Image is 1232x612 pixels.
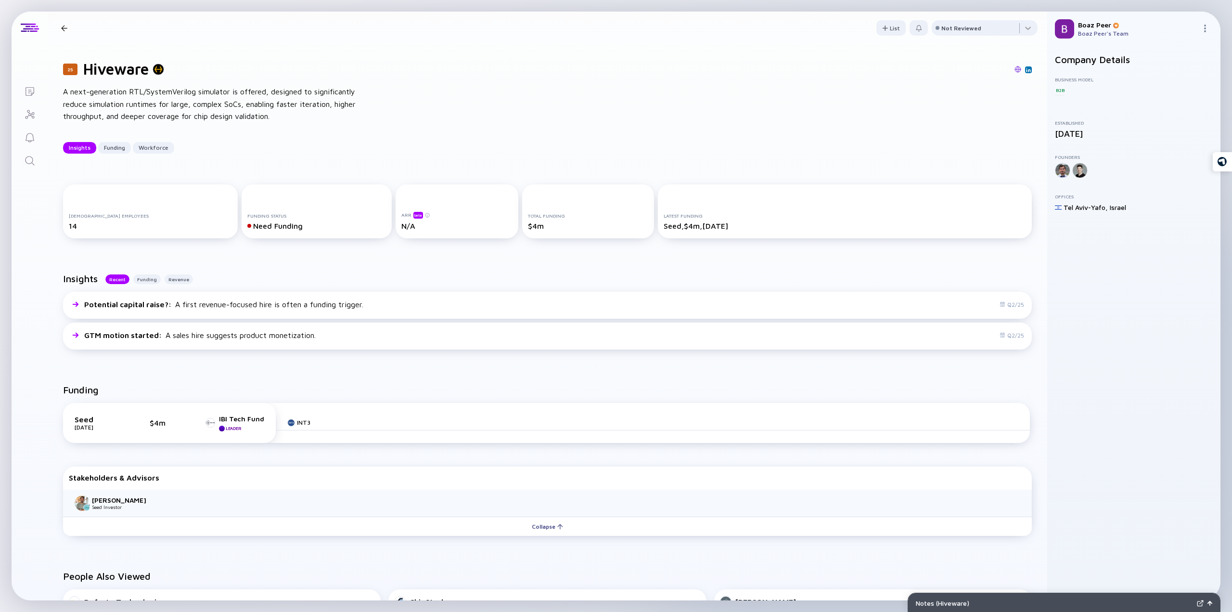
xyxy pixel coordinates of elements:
[133,140,174,155] div: Workforce
[63,384,99,395] h2: Funding
[1207,601,1212,606] img: Open Notes
[413,212,423,219] div: beta
[528,213,648,219] div: Total Funding
[75,415,123,424] div: Seed
[92,504,155,510] div: Seed Investor
[63,571,1032,582] h2: People Also Viewed
[63,64,77,75] div: 25
[247,221,386,230] div: Need Funding
[63,86,371,123] div: A next-generation RTL/SystemVerilog simulator is offered, designed to significantly reduce simula...
[1055,120,1213,126] div: Established
[876,20,906,36] button: List
[410,598,446,606] div: ChipStack
[219,415,264,423] div: IBI Tech Fund
[1055,54,1213,65] h2: Company Details
[105,274,129,284] button: Recent
[84,300,363,309] div: A first revenue-focused hire is often a funding trigger.
[69,213,232,219] div: [DEMOGRAPHIC_DATA] Employees
[75,495,90,511] img: Bradley Lafond picture
[664,213,1026,219] div: Latest Funding
[12,79,48,102] a: Lists
[401,211,513,219] div: ARR
[92,496,155,504] div: [PERSON_NAME]
[98,140,131,155] div: Funding
[150,418,179,427] div: $4m
[1055,194,1213,199] div: Offices
[1026,67,1031,72] img: Hiveware Linkedin Page
[12,102,48,125] a: Investor Map
[1014,66,1021,73] img: Hiveware Website
[1055,85,1065,95] div: B2B
[83,60,149,78] h1: Hiveware
[1110,203,1126,211] div: Israel
[528,221,648,230] div: $4m
[84,331,164,339] span: GTM motion started :
[401,221,513,230] div: N/A
[1197,600,1204,607] img: Expand Notes
[133,142,174,154] button: Workforce
[165,274,193,284] button: Revenue
[63,140,96,155] div: Insights
[526,519,569,534] div: Collapse
[226,426,241,431] div: Leader
[1064,203,1108,211] div: Tel Aviv-Yafo ,
[664,221,1026,230] div: Seed, $4m, [DATE]
[1055,19,1074,39] img: Boaz Profile Picture
[247,213,386,219] div: Funding Status
[1000,301,1024,308] div: Q2/25
[69,473,1026,482] div: Stakeholders & Advisors
[1201,25,1209,32] img: Menu
[84,331,316,339] div: A sales hire suggests product monetization.
[75,424,123,431] div: [DATE]
[916,599,1193,607] div: Notes ( Hiveware )
[205,415,264,431] a: IBI Tech FundLeader
[1078,30,1197,37] div: Boaz Peer's Team
[1055,129,1213,139] div: [DATE]
[287,419,310,426] a: INT3
[1000,332,1024,339] div: Q2/25
[1055,154,1213,160] div: Founders
[69,221,232,230] div: 14
[133,274,161,284] button: Funding
[12,148,48,171] a: Search
[84,598,165,606] div: Defacto Technologies
[1078,21,1197,29] div: Boaz Peer
[941,25,981,32] div: Not Reviewed
[63,273,98,284] h2: Insights
[735,598,796,606] div: [PERSON_NAME]
[297,419,310,426] div: INT3
[1055,204,1062,211] img: Israel Flag
[63,142,96,154] button: Insights
[63,517,1032,536] button: Collapse
[1055,77,1213,82] div: Business Model
[98,142,131,154] button: Funding
[876,21,906,36] div: List
[12,125,48,148] a: Reminders
[84,300,173,309] span: Potential capital raise? :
